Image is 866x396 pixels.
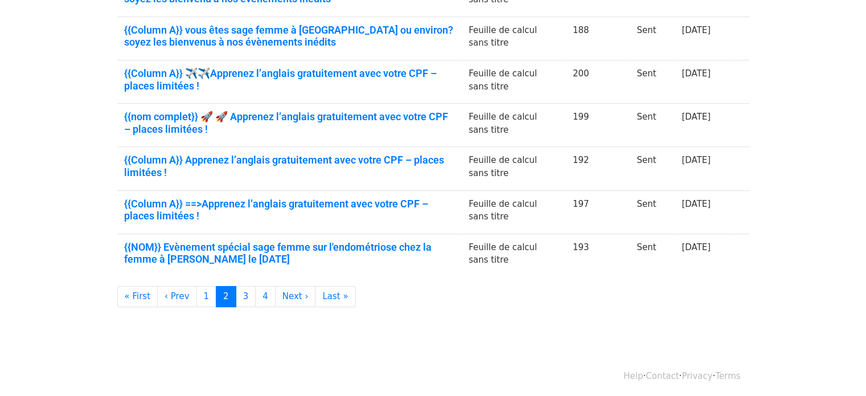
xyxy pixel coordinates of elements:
td: Sent [630,60,675,104]
td: Feuille de calcul sans titre [462,60,566,104]
a: [DATE] [682,68,711,79]
a: 1 [196,286,217,307]
td: Feuille de calcul sans titre [462,17,566,60]
a: 2 [216,286,236,307]
td: Feuille de calcul sans titre [462,104,566,147]
a: {{Column A}} vous êtes sage femme à [GEOGRAPHIC_DATA] ou environ? soyez les bienvenus à nos évène... [124,24,455,48]
td: Sent [630,104,675,147]
a: [DATE] [682,25,711,35]
a: [DATE] [682,242,711,252]
iframe: Chat Widget [809,341,866,396]
a: 4 [255,286,276,307]
a: {{Column A}} Apprenez l’anglais gratuitement avec votre CPF – places limitées ! [124,154,455,178]
td: 188 [566,17,630,60]
a: {{Column A}} ==>Apprenez l’anglais gratuitement avec votre CPF – places limitées ! [124,198,455,222]
td: Sent [630,147,675,190]
a: {{NOM}} Evènement spécial sage femme sur l'endométriose chez la femme à [PERSON_NAME] le [DATE] [124,241,455,266]
a: ‹ Prev [157,286,197,307]
a: Contact [646,371,679,381]
td: Sent [630,17,675,60]
td: 200 [566,60,630,104]
a: Last » [315,286,355,307]
a: {{nom complet}} 🚀 🚀 Apprenez l’anglais gratuitement avec votre CPF – places limitées ! [124,111,455,135]
td: Feuille de calcul sans titre [462,234,566,277]
a: Next › [275,286,316,307]
a: 3 [236,286,256,307]
td: Sent [630,190,675,234]
td: 197 [566,190,630,234]
div: Widget de chat [809,341,866,396]
td: Feuille de calcul sans titre [462,147,566,190]
a: Privacy [682,371,712,381]
td: 199 [566,104,630,147]
a: [DATE] [682,199,711,209]
a: Terms [715,371,740,381]
a: [DATE] [682,155,711,165]
a: [DATE] [682,112,711,122]
td: 193 [566,234,630,277]
td: Feuille de calcul sans titre [462,190,566,234]
a: {{Column A}} ✈️✈️Apprenez l’anglais gratuitement avec votre CPF – places limitées ! [124,67,455,92]
td: 192 [566,147,630,190]
a: « First [117,286,158,307]
td: Sent [630,234,675,277]
a: Help [623,371,643,381]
